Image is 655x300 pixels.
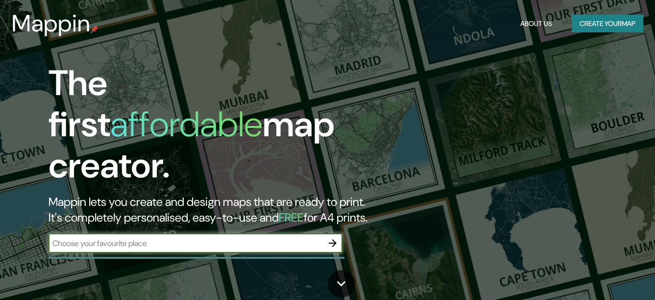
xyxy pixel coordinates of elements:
img: mappin-pin [91,25,98,33]
button: About Us [516,15,556,33]
h1: The first map creator. [49,63,376,194]
h5: FREE [279,210,304,225]
button: Create yourmap [572,15,643,33]
h2: Mappin lets you create and design maps that are ready to print. It's completely personalised, eas... [49,194,376,225]
input: Choose your favourite place [49,238,323,249]
h1: affordable [110,101,263,147]
h3: Mappin [12,10,91,37]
